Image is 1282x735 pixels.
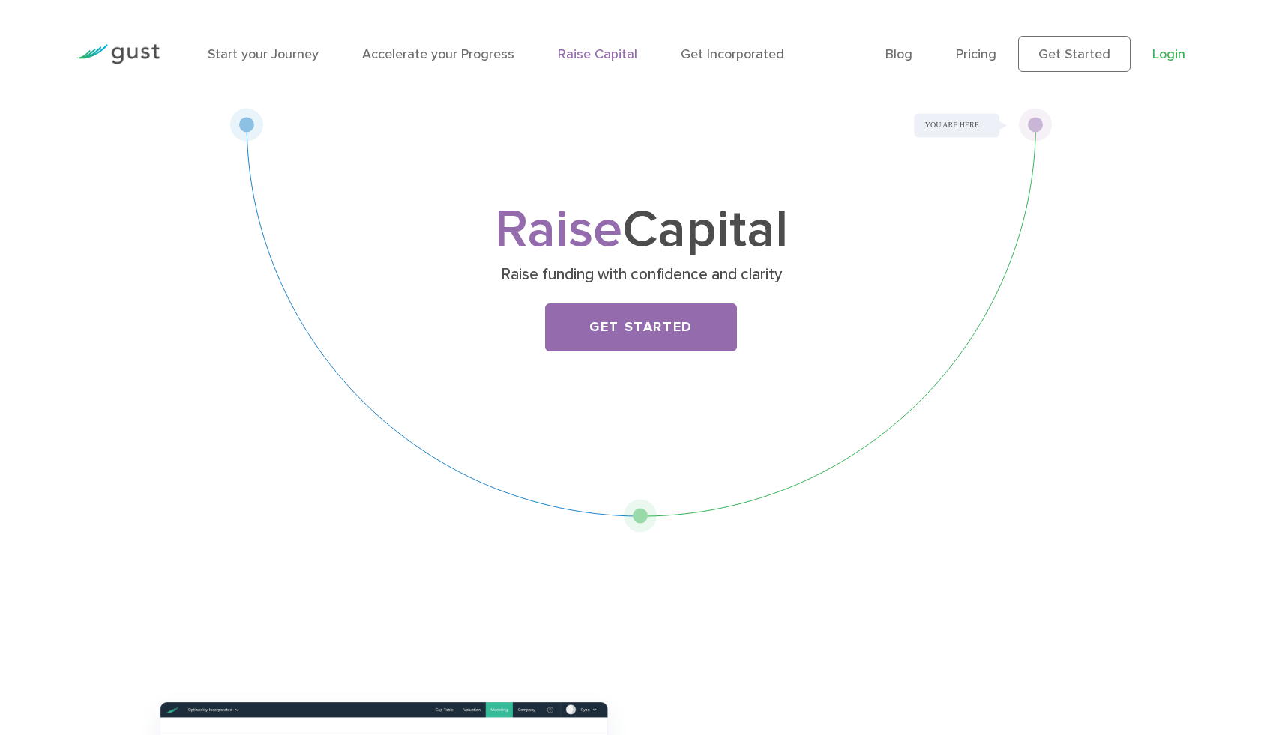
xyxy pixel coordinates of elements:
p: Raise funding with confidence and clarity [351,264,932,285]
a: Blog [885,46,912,62]
a: Start your Journey [208,46,319,62]
a: Login [1152,46,1185,62]
a: Accelerate your Progress [362,46,514,62]
img: Gust Logo [76,44,160,64]
a: Raise Capital [558,46,637,62]
a: Pricing [956,46,996,62]
h1: Capital [345,206,937,254]
a: Get Started [545,303,737,351]
a: Get Started [1018,36,1131,72]
a: Get Incorporated [681,46,784,62]
span: Raise [495,198,622,261]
